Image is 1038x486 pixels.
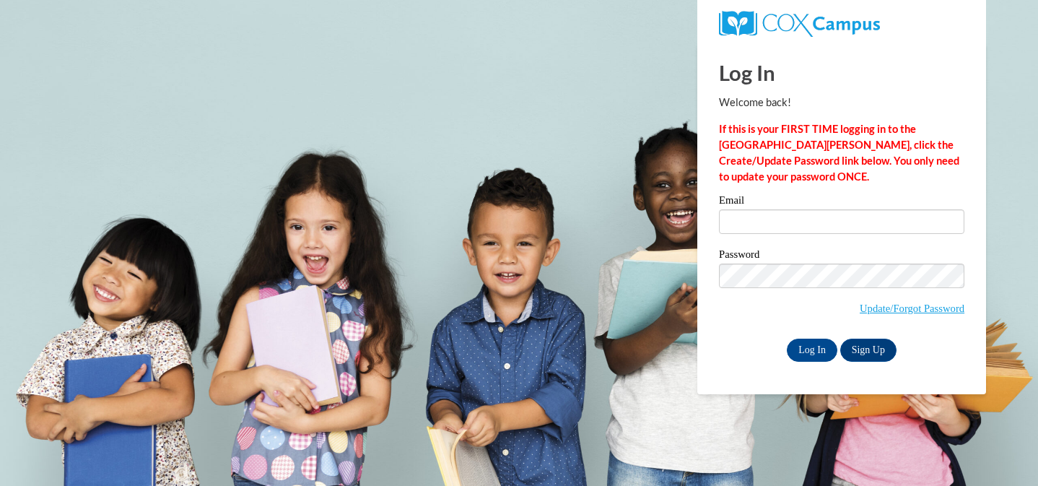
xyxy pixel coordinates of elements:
strong: If this is your FIRST TIME logging in to the [GEOGRAPHIC_DATA][PERSON_NAME], click the Create/Upd... [719,123,959,183]
label: Password [719,249,964,264]
label: Email [719,195,964,209]
img: COX Campus [719,11,880,37]
h1: Log In [719,58,964,87]
p: Welcome back! [719,95,964,110]
a: Update/Forgot Password [860,303,964,314]
input: Log In [787,339,837,362]
a: COX Campus [719,17,880,29]
a: Sign Up [840,339,897,362]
